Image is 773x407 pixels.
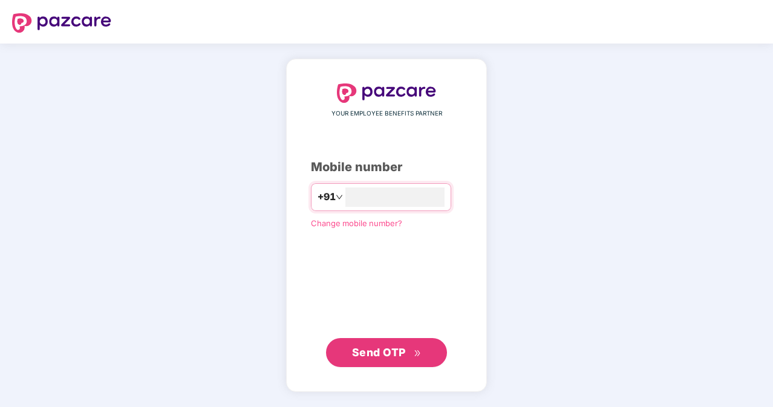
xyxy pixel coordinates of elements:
[12,13,111,33] img: logo
[352,346,406,359] span: Send OTP
[311,158,462,177] div: Mobile number
[326,338,447,367] button: Send OTPdouble-right
[318,189,336,204] span: +91
[337,83,436,103] img: logo
[311,218,402,228] a: Change mobile number?
[336,194,343,201] span: down
[414,350,422,357] span: double-right
[331,109,442,119] span: YOUR EMPLOYEE BENEFITS PARTNER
